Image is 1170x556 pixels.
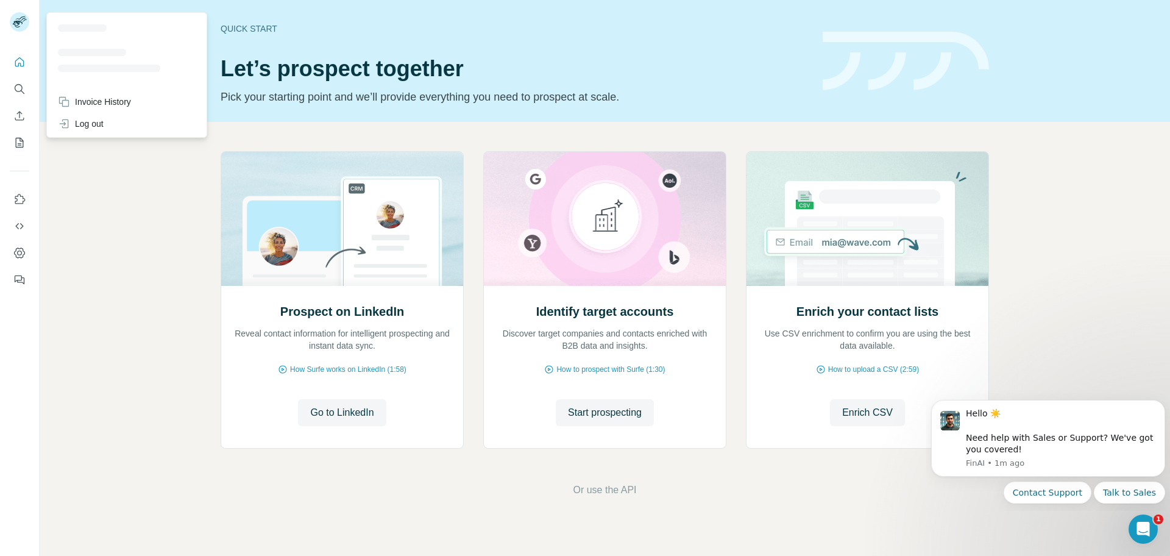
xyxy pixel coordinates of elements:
button: Start prospecting [556,399,654,426]
span: How to upload a CSV (2:59) [828,364,919,375]
img: Enrich your contact lists [746,152,989,286]
img: Prospect on LinkedIn [221,152,464,286]
p: Reveal contact information for intelligent prospecting and instant data sync. [233,327,451,352]
button: Search [10,78,29,100]
p: Pick your starting point and we’ll provide everything you need to prospect at scale. [221,88,808,105]
button: Enrich CSV [830,399,905,426]
h2: Identify target accounts [536,303,674,320]
button: Quick start [10,51,29,73]
span: How Surfe works on LinkedIn (1:58) [290,364,406,375]
h1: Let’s prospect together [221,57,808,81]
p: Use CSV enrichment to confirm you are using the best data available. [759,327,976,352]
span: How to prospect with Surfe (1:30) [556,364,665,375]
img: banner [823,32,989,91]
span: 1 [1154,515,1163,524]
button: Feedback [10,269,29,291]
h2: Enrich your contact lists [796,303,938,320]
iframe: Intercom notifications message [926,389,1170,511]
button: Enrich CSV [10,105,29,127]
span: Enrich CSV [842,405,893,420]
span: Go to LinkedIn [310,405,374,420]
button: My lists [10,132,29,154]
button: Dashboard [10,242,29,264]
div: Log out [58,118,104,130]
span: Start prospecting [568,405,642,420]
div: Quick start [221,23,808,35]
iframe: Intercom live chat [1129,515,1158,544]
button: Or use the API [573,483,636,497]
div: Invoice History [58,96,131,108]
button: Use Surfe on LinkedIn [10,188,29,210]
button: Use Surfe API [10,215,29,237]
h2: Prospect on LinkedIn [280,303,404,320]
img: Identify target accounts [483,152,726,286]
button: Go to LinkedIn [298,399,386,426]
p: Discover target companies and contacts enriched with B2B data and insights. [496,327,714,352]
